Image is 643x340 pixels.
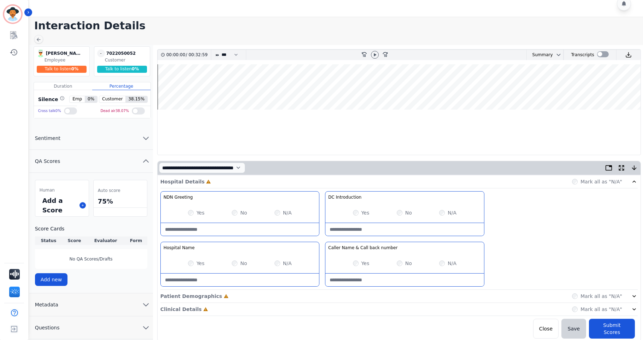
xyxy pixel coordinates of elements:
button: chevron down [553,52,561,58]
label: No [240,260,247,267]
div: Silence [37,96,65,103]
svg: chevron up [142,157,150,165]
h3: NDN Greeting [164,194,193,200]
span: 0 % [71,66,78,71]
label: Mark all as "N/A" [580,178,622,185]
button: Save [561,319,586,339]
span: Questions [29,324,65,331]
svg: chevron down [142,323,150,332]
p: Clinical Details [160,306,202,313]
span: Human [40,187,55,193]
label: Yes [196,260,205,267]
span: Metadata [29,301,64,308]
span: Sentiment [29,135,66,142]
th: Status [35,236,62,245]
button: Metadata chevron down [29,293,153,316]
button: Submit Scores [589,319,635,339]
div: 00:00:00 [166,50,186,60]
label: No [240,209,247,216]
div: Summary [527,50,553,60]
div: Duration [34,82,92,90]
label: N/A [448,260,456,267]
label: No [405,209,412,216]
svg: chevron down [142,300,150,309]
p: Patient Demographics [160,293,222,300]
div: Dead air 38.07 % [100,106,129,116]
label: No [405,260,412,267]
th: Form [125,236,147,245]
label: Yes [196,209,205,216]
label: N/A [448,209,456,216]
div: 00:32:59 [187,50,207,60]
div: No QA Scores/Drafts [35,249,147,269]
th: Score [62,236,87,245]
div: Transcripts [571,50,594,60]
div: / [166,50,210,60]
div: Customer [105,57,148,63]
h1: Interaction Details [34,19,643,32]
span: 0 % [85,96,97,102]
th: Evaluator [87,236,125,245]
span: 0 % [132,66,139,71]
svg: chevron down [556,52,561,58]
button: QA Scores chevron up [29,150,153,173]
span: Customer [99,96,125,102]
button: Close [533,319,559,339]
img: download audio [625,52,632,58]
label: Yes [361,209,370,216]
h3: Hospital Name [164,245,195,251]
span: 38.15 % [125,96,147,102]
div: Cross talk 0 % [38,106,61,116]
img: Bordered avatar [4,6,21,23]
div: Add a Score [41,194,77,216]
span: QA Scores [29,158,66,165]
div: Percentage [92,82,151,90]
div: Talk to listen [37,66,87,73]
h3: Caller Name & Call back number [328,245,397,251]
button: Sentiment chevron down [29,127,153,150]
label: Mark all as "N/A" [580,306,622,313]
label: N/A [283,209,292,216]
h3: Score Cards [35,225,147,232]
svg: chevron down [142,134,150,142]
h3: DC Introduction [328,194,361,200]
button: Questions chevron down [29,316,153,339]
div: Employee [45,57,88,63]
div: [PERSON_NAME] [46,49,81,57]
p: Hospital Details [160,178,205,185]
div: 7022050052 [106,49,142,57]
div: Talk to listen [97,66,147,73]
label: Mark all as "N/A" [580,293,622,300]
label: Yes [361,260,370,267]
span: Emp [70,96,85,102]
label: N/A [283,260,292,267]
button: Add new [35,273,68,286]
span: - [97,49,105,57]
div: Auto score [96,186,144,195]
div: 75% [96,195,144,207]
